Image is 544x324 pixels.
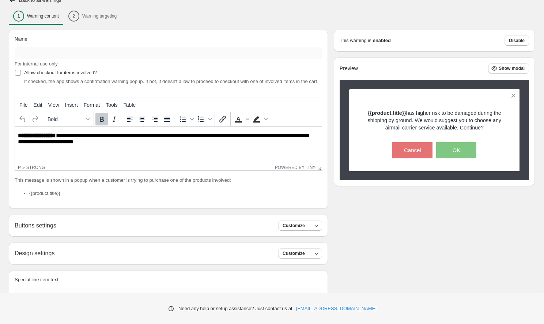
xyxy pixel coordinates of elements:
button: Redo [29,113,41,125]
strong: enabled [373,37,391,44]
span: Insert [65,102,78,108]
button: Show modal [488,63,529,74]
div: » [22,165,25,170]
div: p [18,165,21,170]
button: Align left [124,113,136,125]
button: 1Warning content [9,8,63,24]
p: Warning content [27,13,59,19]
span: Table [124,102,136,108]
span: Customize [283,250,305,256]
span: Format [84,102,100,108]
button: Customize [278,221,322,231]
p: This warning is [340,37,371,44]
button: Align right [148,113,161,125]
span: If checked, the app shows a confirmation warning popup. If not, it doesn't allow to proceed to ch... [24,79,317,84]
div: strong [26,165,45,170]
strong: {{product.title}} [368,110,406,116]
span: View [48,102,59,108]
button: Insert/edit link [216,113,229,125]
button: Italic [108,113,120,125]
div: Numbered list [195,113,213,125]
div: Text color [232,113,250,125]
iframe: Rich Text Area [15,127,322,164]
span: File [19,102,28,108]
span: Customize [283,223,305,229]
div: Resize [316,164,322,170]
button: Formats [45,113,92,125]
a: [EMAIL_ADDRESS][DOMAIN_NAME] [296,305,377,312]
button: Disable [505,35,529,46]
button: Align center [136,113,148,125]
span: Show modal [499,65,525,71]
div: 1 [13,11,24,22]
button: OK [436,142,476,158]
span: Special line item text [15,277,58,282]
span: Bold [48,116,83,122]
span: Disable [509,38,525,44]
p: This message is shown in a popup when a customer is trying to purchase one of the products involved: [15,177,322,184]
div: Background color [250,113,269,125]
span: Edit [34,102,42,108]
h2: Preview [340,65,358,72]
span: For internal use only. [15,61,58,67]
button: Cancel [392,142,432,158]
button: Customize [278,248,322,259]
div: Bullet list [177,113,195,125]
button: Bold [95,113,108,125]
button: Justify [161,113,173,125]
p: has higher risk to be damaged during the shipping by ground. We would suggest you to choose any a... [362,109,507,131]
h2: Buttons settings [15,222,56,229]
span: Tools [106,102,118,108]
span: Allow checkout for items involved? [24,70,97,75]
a: Powered by Tiny [275,165,316,170]
li: {{product.title}} [29,190,322,197]
button: Undo [16,113,29,125]
h2: Design settings [15,250,54,257]
span: Name [15,36,27,42]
